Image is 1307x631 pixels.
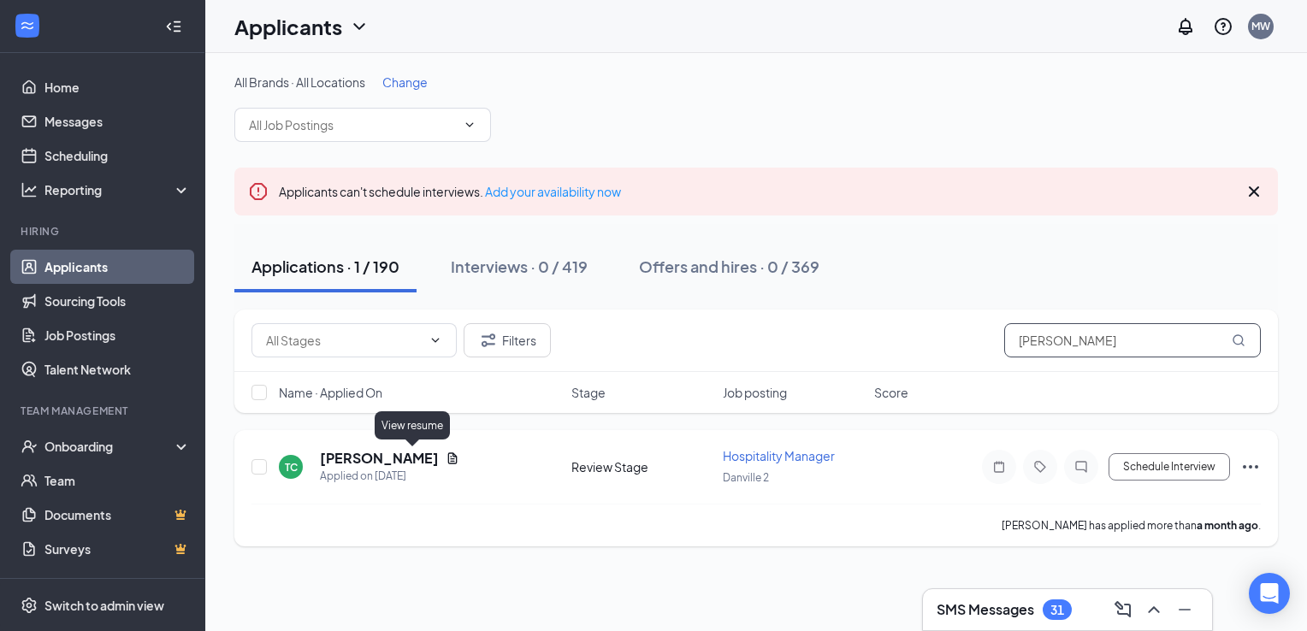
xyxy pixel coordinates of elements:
button: ComposeMessage [1109,596,1137,623]
input: All Job Postings [249,115,456,134]
svg: WorkstreamLogo [19,17,36,34]
svg: Settings [21,597,38,614]
div: Switch to admin view [44,597,164,614]
div: 31 [1050,603,1064,617]
div: Reporting [44,181,192,198]
a: Messages [44,104,191,139]
svg: Ellipses [1240,457,1261,477]
div: Offers and hires · 0 / 369 [639,256,819,277]
div: Interviews · 0 / 419 [451,256,588,277]
button: Filter Filters [464,323,551,357]
h3: SMS Messages [937,600,1034,619]
p: [PERSON_NAME] has applied more than . [1002,518,1261,533]
a: SurveysCrown [44,532,191,566]
svg: UserCheck [21,438,38,455]
svg: QuestionInfo [1213,16,1233,37]
button: Schedule Interview [1109,453,1230,481]
svg: ChevronDown [463,118,476,132]
svg: Minimize [1174,599,1195,620]
div: MW [1251,19,1270,33]
span: Name · Applied On [279,384,382,401]
a: Sourcing Tools [44,284,191,318]
div: Hiring [21,224,187,239]
span: Change [382,74,428,90]
svg: Collapse [165,18,182,35]
a: Home [44,70,191,104]
a: DocumentsCrown [44,498,191,532]
div: Applications · 1 / 190 [251,256,399,277]
div: TC [285,460,298,475]
svg: Error [248,181,269,202]
span: Score [874,384,908,401]
svg: Analysis [21,181,38,198]
svg: Cross [1244,181,1264,202]
input: All Stages [266,331,422,350]
div: View resume [375,411,450,439]
svg: ChevronUp [1144,599,1164,620]
svg: Notifications [1175,16,1196,37]
svg: Note [989,460,1009,474]
button: ChevronUp [1140,596,1168,623]
div: Onboarding [44,438,176,455]
div: Open Intercom Messenger [1249,573,1290,614]
a: Add your availability now [485,184,621,199]
a: Applicants [44,250,191,284]
svg: ChevronDown [349,16,370,37]
b: a month ago [1197,519,1258,532]
svg: Tag [1030,460,1050,474]
a: Team [44,463,191,498]
div: Review Stage [571,458,713,475]
svg: ComposeMessage [1113,599,1133,620]
a: Scheduling [44,139,191,173]
span: All Brands · All Locations [234,74,365,90]
h5: [PERSON_NAME] [320,449,439,468]
span: Hospitality Manager [723,448,835,463]
svg: Document [446,451,459,465]
div: Applied on [DATE] [320,468,459,485]
svg: Filter [478,330,499,351]
svg: MagnifyingGlass [1232,333,1245,347]
input: Search in applications [1004,323,1261,357]
svg: ChevronDown [429,333,442,347]
a: Job Postings [44,318,191,352]
svg: ChatInactive [1071,460,1091,474]
span: Job posting [723,384,787,401]
span: Danville 2 [723,471,769,484]
div: Team Management [21,404,187,418]
span: Applicants can't schedule interviews. [279,184,621,199]
button: Minimize [1171,596,1198,623]
a: Talent Network [44,352,191,386]
span: Stage [571,384,606,401]
h1: Applicants [234,12,342,41]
